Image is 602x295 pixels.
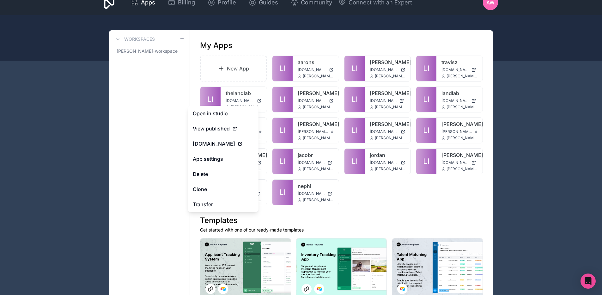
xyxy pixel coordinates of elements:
[226,151,262,159] a: [PERSON_NAME]
[200,87,221,112] a: Ll
[370,151,406,159] a: jordan
[344,87,365,112] a: Ll
[298,120,334,128] a: [PERSON_NAME]
[124,36,155,42] h3: Workspaces
[298,129,334,134] a: [PERSON_NAME][DOMAIN_NAME]
[370,58,406,66] a: [PERSON_NAME]
[298,191,334,196] a: [DOMAIN_NAME]
[423,94,429,105] span: Ll
[441,89,477,97] a: landlab
[188,182,258,197] a: Clone
[370,67,406,72] a: [DOMAIN_NAME]
[298,67,326,72] span: [DOMAIN_NAME]
[370,129,406,134] a: [DOMAIN_NAME]
[298,151,334,159] a: jacobr
[581,274,596,289] div: Open Intercom Messenger
[221,286,226,292] img: Airtable Logo
[441,98,469,103] span: [DOMAIN_NAME]
[317,286,322,292] img: Airtable Logo
[272,149,293,174] a: Ll
[423,125,429,135] span: Ll
[298,98,326,103] span: [DOMAIN_NAME]
[375,74,406,79] span: [PERSON_NAME][EMAIL_ADDRESS][DOMAIN_NAME]
[272,118,293,143] a: Ll
[375,135,406,141] span: [PERSON_NAME][EMAIL_ADDRESS][DOMAIN_NAME]
[370,160,406,165] a: [DOMAIN_NAME]
[441,120,477,128] a: [PERSON_NAME]
[423,156,429,166] span: Ll
[344,56,365,81] a: Ll
[441,67,477,72] a: [DOMAIN_NAME]
[423,63,429,74] span: Ll
[441,67,469,72] span: [DOMAIN_NAME]
[226,98,254,103] span: [DOMAIN_NAME]
[298,67,334,72] a: [DOMAIN_NAME]
[200,56,267,81] a: New App
[279,187,286,197] span: Ll
[416,87,436,112] a: Ll
[193,140,235,147] span: [DOMAIN_NAME]
[303,105,334,110] span: [PERSON_NAME][EMAIL_ADDRESS][DOMAIN_NAME]
[114,35,155,43] a: Workspaces
[370,129,398,134] span: [DOMAIN_NAME]
[279,125,286,135] span: Ll
[298,129,329,134] span: [PERSON_NAME][DOMAIN_NAME]
[188,151,258,166] a: App settings
[441,160,469,165] span: [DOMAIN_NAME]
[231,105,262,110] span: [PERSON_NAME][EMAIL_ADDRESS][DOMAIN_NAME]
[188,106,258,121] a: Open in studio
[370,160,398,165] span: [DOMAIN_NAME]
[298,89,334,97] a: [PERSON_NAME]
[303,197,334,202] span: [PERSON_NAME][EMAIL_ADDRESS][DOMAIN_NAME]
[400,286,405,292] img: Airtable Logo
[226,89,262,97] a: thelandlab
[351,125,358,135] span: Ll
[272,180,293,205] a: Ll
[303,135,334,141] span: [PERSON_NAME][EMAIL_ADDRESS][DOMAIN_NAME]
[344,118,365,143] a: Ll
[114,45,185,57] a: [PERSON_NAME]-workspace
[370,98,397,103] span: [DOMAIN_NAME]
[298,191,325,196] span: [DOMAIN_NAME]
[188,121,258,136] a: View published
[375,166,406,172] span: [PERSON_NAME][EMAIL_ADDRESS][DOMAIN_NAME]
[279,63,286,74] span: Ll
[447,74,477,79] span: [PERSON_NAME][EMAIL_ADDRESS][DOMAIN_NAME]
[370,98,406,103] a: [DOMAIN_NAME]
[117,48,178,54] span: [PERSON_NAME]-workspace
[272,87,293,112] a: Ll
[226,98,262,103] a: [DOMAIN_NAME]
[370,67,398,72] span: [DOMAIN_NAME]
[188,166,258,182] button: Delete
[207,94,214,105] span: Ll
[344,149,365,174] a: Ll
[298,160,325,165] span: [DOMAIN_NAME]
[193,125,230,132] span: View published
[351,94,358,105] span: Ll
[441,129,472,134] span: [PERSON_NAME][DOMAIN_NAME]
[447,105,477,110] span: [PERSON_NAME][EMAIL_ADDRESS][DOMAIN_NAME]
[279,156,286,166] span: Ll
[298,160,334,165] a: [DOMAIN_NAME]
[416,56,436,81] a: Ll
[441,58,477,66] a: travisz
[200,227,483,233] p: Get started with one of our ready-made templates
[298,58,334,66] a: aarons
[416,149,436,174] a: Ll
[447,166,477,172] span: [PERSON_NAME][EMAIL_ADDRESS][DOMAIN_NAME]
[351,63,358,74] span: Ll
[279,94,286,105] span: Ll
[370,120,406,128] a: [PERSON_NAME]
[200,215,483,226] h1: Templates
[188,197,258,212] a: Transfer
[370,89,406,97] a: [PERSON_NAME]
[416,118,436,143] a: Ll
[441,98,477,103] a: [DOMAIN_NAME]
[298,98,334,103] a: [DOMAIN_NAME]
[303,74,334,79] span: [PERSON_NAME][EMAIL_ADDRESS][DOMAIN_NAME]
[375,105,406,110] span: [PERSON_NAME][EMAIL_ADDRESS][DOMAIN_NAME]
[441,151,477,159] a: [PERSON_NAME]
[188,136,258,151] a: [DOMAIN_NAME]
[447,135,477,141] span: [PERSON_NAME][EMAIL_ADDRESS][DOMAIN_NAME]
[298,182,334,190] a: nephi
